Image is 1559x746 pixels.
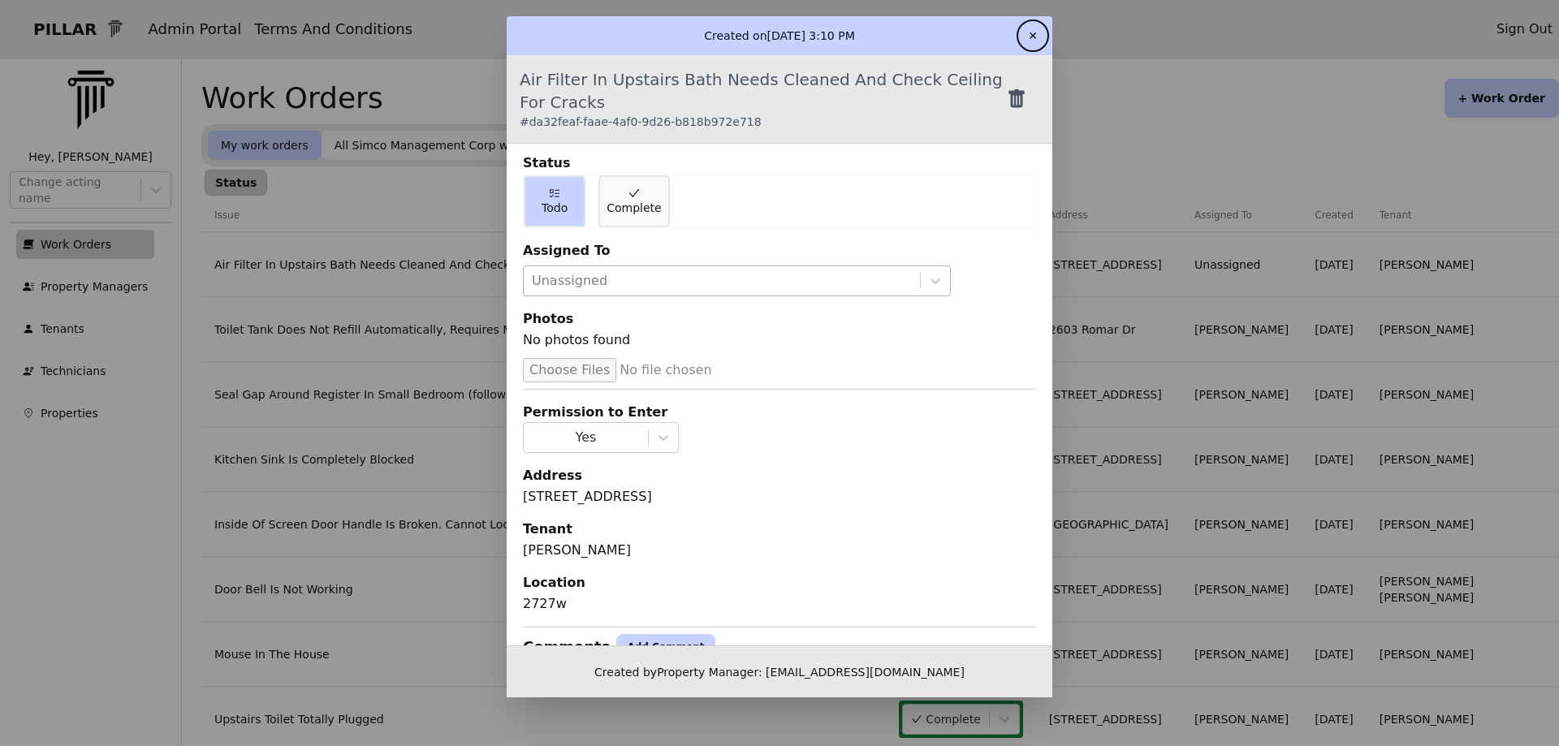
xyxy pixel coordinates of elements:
[523,330,1036,356] div: No photos found
[520,68,1007,130] div: Air Filter In Upstairs Bath Needs Cleaned And Check Ceiling For Cracks
[523,487,1036,507] div: [STREET_ADDRESS]
[507,645,1052,697] div: Created by Property Manager: [EMAIL_ADDRESS][DOMAIN_NAME]
[523,153,1036,173] div: Status
[523,241,1036,261] div: Assigned To
[523,541,1036,560] div: [PERSON_NAME]
[523,403,1036,422] div: Permission to Enter
[616,634,715,660] button: Add Comment
[542,200,568,216] span: Todo
[523,636,610,658] div: Comments
[704,28,855,44] p: Created on [DATE] 3:10 PM
[523,594,1036,614] div: 2727w
[607,200,661,216] span: Complete
[523,309,1036,329] div: Photos
[524,175,585,227] button: Todo
[520,114,1007,130] div: # da32feaf-faae-4af0-9d26-b818b972e718
[523,573,1036,593] div: Location
[523,466,1036,485] div: Address
[598,175,669,227] button: Complete
[1020,23,1046,49] button: ✕
[523,520,1036,539] div: Tenant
